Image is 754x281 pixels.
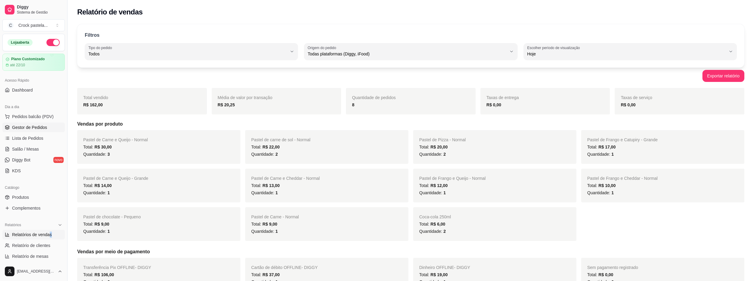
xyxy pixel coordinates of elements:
span: R$ 9,00 [262,222,277,226]
span: R$ 0,00 [598,272,613,277]
span: Cartão de débito OFFLINE - DIGGY [251,265,318,270]
button: Origem do pedidoTodas plataformas (Diggy, iFood) [304,43,517,60]
span: Quantidade: [83,190,110,195]
span: Pastel de Carne e Queijo - Grande [83,176,148,181]
a: Diggy Botnovo [2,155,65,165]
a: Plano Customizadoaté 22/10 [2,54,65,71]
span: 1 [275,190,278,195]
span: Relatório de mesas [12,253,49,259]
label: Tipo do pedido [88,45,114,50]
span: Total: [587,272,613,277]
span: 1 [107,190,110,195]
div: Catálogo [2,183,65,192]
span: Total: [587,183,616,188]
span: Pastel de Frango e Cheddar - Normal [587,176,657,181]
span: Total: [419,272,448,277]
span: Diggy Bot [12,157,30,163]
span: R$ 106,00 [94,272,114,277]
strong: 8 [352,102,354,107]
a: DiggySistema de Gestão [2,2,65,17]
a: Salão / Mesas [2,144,65,154]
button: Escolher período de visualizaçãoHoje [524,43,737,60]
div: Crock pastela ... [18,22,48,28]
span: Dashboard [12,87,33,93]
span: Quantidade de pedidos [352,95,396,100]
span: Total: [251,222,277,226]
span: Lista de Pedidos [12,135,43,141]
strong: R$ 0,00 [621,102,635,107]
span: Pastel de Carne e Queijo - Normal [83,137,148,142]
span: Pastel de Frango e Queijo - Normal [419,176,486,181]
span: R$ 17,00 [598,145,616,149]
strong: R$ 162,00 [83,102,103,107]
span: Quantidade: [251,190,278,195]
button: Select a team [2,19,65,31]
span: 1 [611,190,614,195]
span: Taxas de serviço [621,95,652,100]
span: Total: [251,272,280,277]
h2: Relatório de vendas [77,7,143,17]
span: Diggy [17,5,62,10]
span: 2 [275,152,278,157]
span: 1 [443,190,446,195]
span: Relatórios [5,223,21,227]
span: Taxas de entrega [486,95,519,100]
a: Relatório de mesas [2,251,65,261]
a: Dashboard [2,85,65,95]
span: Quantidade: [251,229,278,234]
span: Total: [419,222,445,226]
span: R$ 37,00 [262,272,280,277]
span: R$ 12,00 [430,183,448,188]
span: Quantidade: [83,229,110,234]
span: Todas plataformas (Diggy, iFood) [308,51,506,57]
button: Pedidos balcão (PDV) [2,112,65,121]
span: R$ 10,00 [598,183,616,188]
article: até 22/10 [10,63,25,67]
span: R$ 19,00 [430,272,448,277]
a: Produtos [2,192,65,202]
span: R$ 13,00 [262,183,280,188]
span: Total: [251,145,280,149]
span: Total: [83,145,112,149]
span: Quantidade: [83,152,110,157]
div: Acesso Rápido [2,76,65,85]
span: Pastel de chocolate - Pequeno [83,214,141,219]
button: [EMAIL_ADDRESS][DOMAIN_NAME] [2,264,65,279]
span: Total: [83,272,114,277]
label: Origem do pedido [308,45,338,50]
span: Pastel de Pizza - Normal [419,137,466,142]
span: Quantidade: [587,190,614,195]
span: Sistema de Gestão [17,10,62,15]
span: Quantidade: [419,229,446,234]
span: 2 [443,229,446,234]
a: Relatório de clientes [2,241,65,250]
label: Escolher período de visualização [527,45,582,50]
span: Pedidos balcão (PDV) [12,114,54,120]
a: Lista de Pedidos [2,133,65,143]
h5: Vendas por meio de pagamento [77,248,744,255]
a: KDS [2,166,65,176]
span: Relatório de clientes [12,242,50,248]
span: R$ 6,00 [430,222,445,226]
span: Hoje [527,51,726,57]
span: Pastel de Carne - Normal [251,214,299,219]
span: 1 [611,152,614,157]
span: R$ 14,00 [94,183,112,188]
h5: Vendas por produto [77,120,744,128]
a: Gestor de Pedidos [2,123,65,132]
span: [EMAIL_ADDRESS][DOMAIN_NAME] [17,269,55,274]
span: 3 [107,152,110,157]
span: Complementos [12,205,40,211]
span: Total: [419,183,448,188]
span: Coca-cola 250ml [419,214,451,219]
span: Dinheiro OFFLINE - DIGGY [419,265,470,270]
a: Relatórios de vendas [2,230,65,239]
span: 1 [275,229,278,234]
span: KDS [12,168,21,174]
span: Média de valor por transação [218,95,272,100]
strong: R$ 20,25 [218,102,235,107]
span: R$ 20,00 [430,145,448,149]
span: Total: [587,145,616,149]
span: Total: [251,183,280,188]
a: Complementos [2,203,65,213]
